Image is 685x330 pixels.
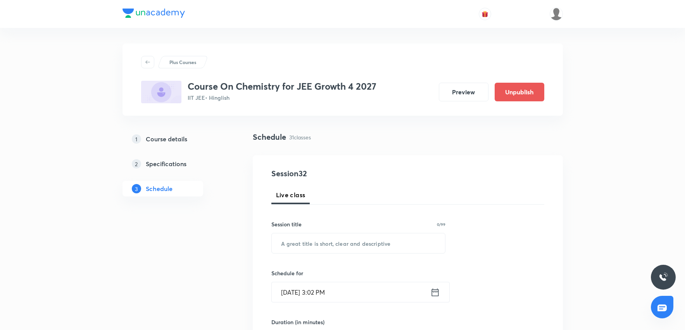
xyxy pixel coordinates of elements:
[437,222,445,226] p: 0/99
[659,273,668,282] img: ttu
[169,59,196,66] p: Plus Courses
[271,168,413,179] h4: Session 32
[271,269,446,277] h6: Schedule for
[141,81,181,103] img: 08E3A0AF-A7A1-49CA-815F-68026140E3A2_plus.png
[146,134,187,144] h5: Course details
[123,131,228,147] a: 1Course details
[481,10,488,17] img: avatar
[276,190,305,200] span: Live class
[439,83,488,101] button: Preview
[479,8,491,20] button: avatar
[146,184,173,193] h5: Schedule
[188,81,376,92] h3: Course On Chemistry for JEE Growth 4 2027
[271,318,324,326] h6: Duration (in minutes)
[132,134,141,144] p: 1
[123,156,228,172] a: 2Specifications
[146,159,186,168] h5: Specifications
[272,233,445,253] input: A great title is short, clear and descriptive
[253,131,286,143] h4: Schedule
[495,83,544,101] button: Unpublish
[289,133,311,141] p: 31 classes
[132,184,141,193] p: 3
[123,9,185,20] a: Company Logo
[132,159,141,168] p: 2
[550,7,563,21] img: Devendra Kumar
[271,220,302,228] h6: Session title
[123,9,185,18] img: Company Logo
[188,94,376,102] p: IIT JEE • Hinglish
